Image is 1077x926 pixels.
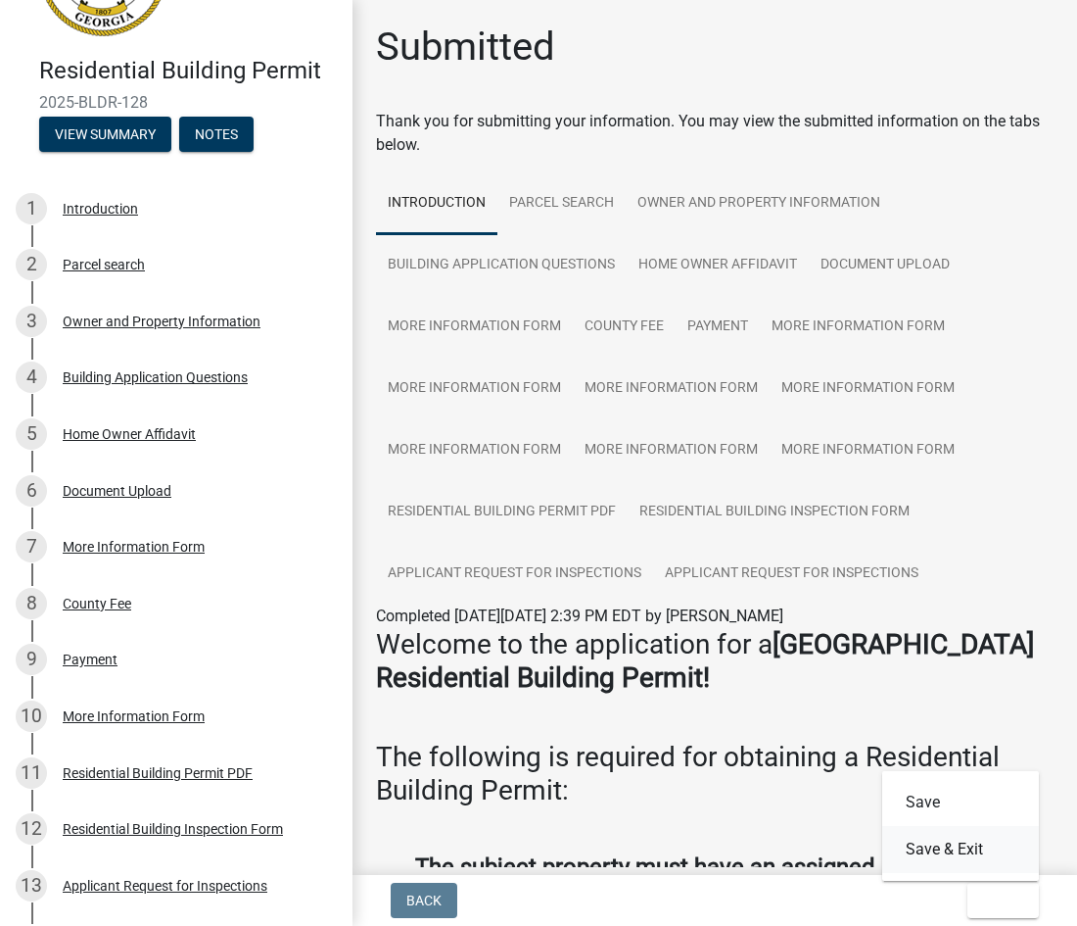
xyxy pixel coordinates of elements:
div: 10 [16,701,47,732]
a: More Information Form [376,358,573,420]
h3: The following is required for obtaining a Residential Building Permit: [376,741,1054,806]
a: More Information Form [573,419,770,482]
div: More Information Form [63,709,205,723]
div: Document Upload [63,484,171,498]
strong: [GEOGRAPHIC_DATA] Residential Building Permit! [376,628,1034,694]
span: Exit [983,893,1011,908]
a: Owner and Property Information [626,172,892,235]
a: More Information Form [760,296,957,359]
div: 11 [16,757,47,789]
div: Residential Building Permit PDF [63,766,253,780]
span: Completed [DATE][DATE] 2:39 PM EDT by [PERSON_NAME] [376,607,783,625]
a: Parcel search [497,172,626,235]
div: Residential Building Inspection Form [63,822,283,836]
div: 4 [16,362,47,393]
a: Residential Building Permit PDF [376,481,628,544]
h1: Submitted [376,24,555,71]
h3: Welcome to the application for a [376,628,1054,694]
a: More Information Form [376,419,573,482]
div: 13 [16,870,47,902]
a: More Information Form [770,419,966,482]
div: 9 [16,644,47,675]
a: Residential Building Inspection Form [628,481,921,544]
div: Parcel search [63,258,145,271]
button: Exit [967,883,1039,918]
div: County Fee [63,597,131,610]
a: More Information Form [376,296,573,359]
button: Back [391,883,457,918]
h4: Residential Building Permit [39,57,337,85]
button: Notes [179,117,254,152]
div: 12 [16,813,47,845]
div: 2 [16,249,47,280]
button: Save & Exit [882,826,1039,873]
a: Document Upload [809,234,961,297]
a: Building Application Questions [376,234,627,297]
div: 7 [16,531,47,562]
div: Payment [63,653,117,666]
a: Home Owner Affidavit [627,234,809,297]
a: Introduction [376,172,497,235]
div: Home Owner Affidavit [63,427,196,441]
div: 1 [16,193,47,224]
div: Introduction [63,202,138,216]
div: Owner and Property Information [63,315,260,328]
div: 8 [16,588,47,619]
div: Exit [882,771,1039,881]
span: 2025-BLDR-128 [39,93,313,112]
button: View Summary [39,117,171,152]
div: More Information Form [63,540,205,554]
strong: The subject property must have an assigned address to begin this application [415,853,993,909]
a: Applicant Request for Inspections [376,543,653,606]
div: Applicant Request for Inspections [63,879,267,893]
div: Building Application Questions [63,370,248,384]
div: 3 [16,306,47,337]
div: 5 [16,418,47,450]
a: County Fee [573,296,676,359]
a: Payment [676,296,760,359]
div: 6 [16,475,47,507]
span: Back [406,893,442,908]
div: Thank you for submitting your information. You may view the submitted information on the tabs below. [376,110,1054,157]
a: More Information Form [573,358,770,420]
wm-modal-confirm: Summary [39,127,171,143]
button: Save [882,779,1039,826]
a: More Information Form [770,358,966,420]
wm-modal-confirm: Notes [179,127,254,143]
a: Applicant Request for Inspections [653,543,930,606]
